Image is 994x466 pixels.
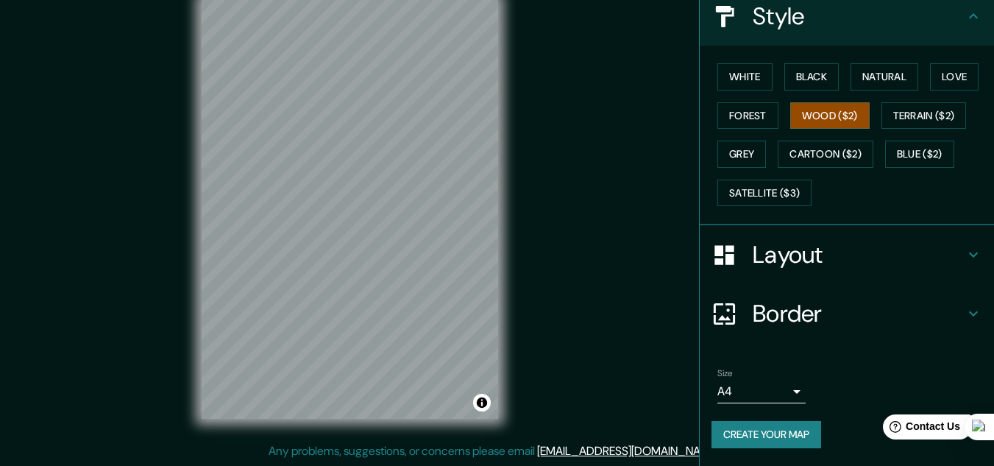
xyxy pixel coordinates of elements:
button: Grey [717,141,766,168]
button: Toggle attribution [473,394,491,412]
button: Cartoon ($2) [778,141,873,168]
a: [EMAIL_ADDRESS][DOMAIN_NAME] [537,443,719,459]
h4: Layout [753,240,965,269]
button: Forest [717,102,778,130]
button: Love [930,63,979,91]
iframe: Help widget launcher [863,409,978,450]
button: White [717,63,773,91]
div: A4 [717,380,806,403]
label: Size [717,367,733,380]
button: Natural [851,63,918,91]
button: Satellite ($3) [717,180,812,207]
div: Layout [700,225,994,284]
p: Any problems, suggestions, or concerns please email . [269,442,721,460]
button: Blue ($2) [885,141,954,168]
button: Black [784,63,839,91]
button: Terrain ($2) [881,102,967,130]
div: Border [700,284,994,343]
h4: Style [753,1,965,31]
h4: Border [753,299,965,328]
button: Wood ($2) [790,102,870,130]
button: Create your map [711,421,821,448]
